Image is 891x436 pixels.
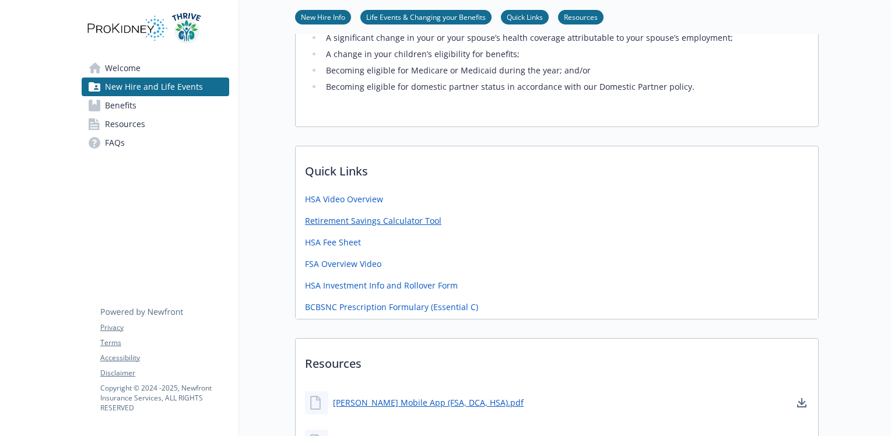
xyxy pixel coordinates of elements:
[82,96,229,115] a: Benefits
[795,396,809,410] a: download document
[305,236,361,248] a: HSA Fee Sheet
[100,353,229,363] a: Accessibility
[100,368,229,378] a: Disclaimer
[322,64,804,78] li: Becoming eligible for Medicare or Medicaid during the year; and/or​
[295,11,351,22] a: New Hire Info
[322,80,804,94] li: Becoming eligible for domestic partner status in accordance with our Domestic Partner policy. ​
[82,59,229,78] a: Welcome
[105,115,145,133] span: Resources
[105,59,141,78] span: Welcome
[501,11,549,22] a: Quick Links
[82,115,229,133] a: Resources
[558,11,604,22] a: Resources
[305,258,381,270] a: FSA Overview Video
[82,78,229,96] a: New Hire and Life Events
[360,11,492,22] a: Life Events & Changing your Benefits
[305,279,458,291] a: HSA Investment Info and Rollover Form
[333,396,524,409] a: [PERSON_NAME] Mobile App (FSA, DCA, HSA).pdf
[305,193,383,205] a: HSA Video Overview
[105,133,125,152] span: FAQs
[105,78,203,96] span: New Hire and Life Events
[305,215,441,227] a: Retirement Savings Calculator Tool
[100,322,229,333] a: Privacy
[322,31,804,45] li: A significant change in your or your spouse’s health coverage attributable to your spouse’s emplo...
[305,301,478,313] a: BCBSNC Prescription Formulary (Essential C)
[322,47,804,61] li: A change in your children’s eligibility for benefits;​
[100,383,229,413] p: Copyright © 2024 - 2025 , Newfront Insurance Services, ALL RIGHTS RESERVED
[296,339,818,382] p: Resources
[105,96,136,115] span: Benefits
[296,146,818,189] p: Quick Links
[82,133,229,152] a: FAQs
[100,337,229,348] a: Terms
